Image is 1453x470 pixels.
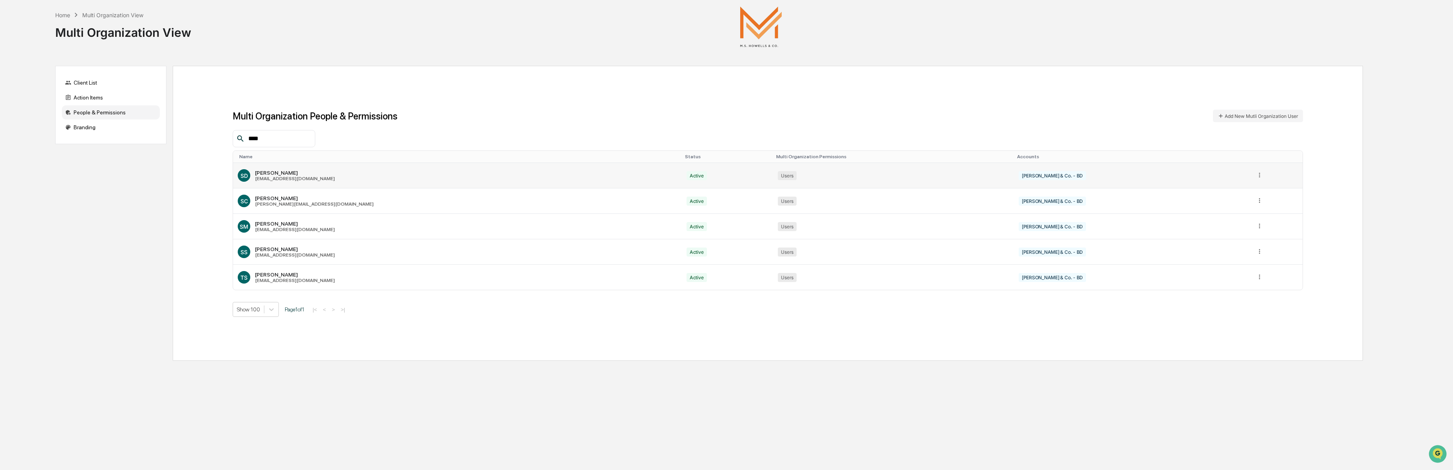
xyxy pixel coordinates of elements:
[1428,444,1449,465] iframe: Open customer support
[5,96,54,110] a: 🖐️Preclearance
[62,76,160,90] div: Client List
[778,248,797,257] div: Users
[685,154,770,159] div: Toggle SortBy
[778,273,797,282] div: Users
[1019,222,1086,231] div: [PERSON_NAME] & Co. - BD
[27,60,128,68] div: Start new chat
[62,120,160,134] div: Branding
[255,278,335,283] div: [EMAIL_ADDRESS][DOMAIN_NAME]
[65,99,97,107] span: Attestations
[16,99,51,107] span: Preclearance
[722,6,800,47] img: M.S. Howells & Co.
[778,222,797,231] div: Users
[255,246,335,252] div: [PERSON_NAME]
[687,248,707,257] div: Active
[8,114,14,121] div: 🔎
[27,68,99,74] div: We're available if you need us!
[5,110,52,125] a: 🔎Data Lookup
[687,222,707,231] div: Active
[240,274,248,281] span: TS
[239,154,679,159] div: Toggle SortBy
[1019,197,1086,206] div: [PERSON_NAME] & Co. - BD
[55,19,191,40] div: Multi Organization View
[778,197,797,206] div: Users
[55,132,95,139] a: Powered byPylon
[240,172,248,179] span: SD
[8,99,14,106] div: 🖐️
[1019,273,1086,282] div: [PERSON_NAME] & Co. - BD
[285,306,304,313] span: Page 1 of 1
[8,60,22,74] img: 1746055101610-c473b297-6a78-478c-a979-82029cc54cd1
[310,306,319,313] button: |<
[255,170,335,176] div: [PERSON_NAME]
[133,62,143,72] button: Start new chat
[687,171,707,180] div: Active
[1258,154,1299,159] div: Toggle SortBy
[320,306,328,313] button: <
[1019,248,1086,257] div: [PERSON_NAME] & Co. - BD
[255,271,335,278] div: [PERSON_NAME]
[240,223,248,230] span: SM
[54,96,100,110] a: 🗄️Attestations
[55,12,70,18] div: Home
[240,249,248,255] span: SS
[1213,110,1303,122] button: Add New Mutli Organization User
[233,110,398,122] h1: Multi Organization People & Permissions
[62,105,160,119] div: People & Permissions
[255,221,335,227] div: [PERSON_NAME]
[255,176,335,181] div: [EMAIL_ADDRESS][DOMAIN_NAME]
[778,171,797,180] div: Users
[687,197,707,206] div: Active
[8,16,143,29] p: How can we help?
[82,12,143,18] div: Multi Organization View
[255,201,374,207] div: [PERSON_NAME][EMAIL_ADDRESS][DOMAIN_NAME]
[1017,154,1248,159] div: Toggle SortBy
[687,273,707,282] div: Active
[255,227,335,232] div: [EMAIL_ADDRESS][DOMAIN_NAME]
[338,306,347,313] button: >|
[776,154,1011,159] div: Toggle SortBy
[57,99,63,106] div: 🗄️
[78,133,95,139] span: Pylon
[1019,171,1086,180] div: [PERSON_NAME] & Co. - BD
[329,306,337,313] button: >
[255,195,374,201] div: [PERSON_NAME]
[16,114,49,121] span: Data Lookup
[62,90,160,105] div: Action Items
[255,252,335,258] div: [EMAIL_ADDRESS][DOMAIN_NAME]
[240,198,248,204] span: SC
